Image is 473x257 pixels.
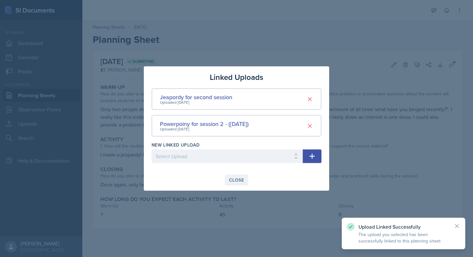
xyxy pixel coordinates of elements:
p: The upload you selected has been successfully linked to this planning sheet [358,231,449,244]
p: Upload Linked Successfully [358,224,449,230]
div: Uploaded [DATE] [160,126,249,132]
button: Close [225,175,248,186]
h3: Linked Uploads [210,71,263,83]
div: Uploaded [DATE] [160,100,232,105]
div: Close [229,177,244,183]
div: Jeapordy for second session [160,93,232,101]
div: Powerpoiny for session 2 - ([DATE]) [160,119,249,128]
label: New Linked Upload [152,142,199,148]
